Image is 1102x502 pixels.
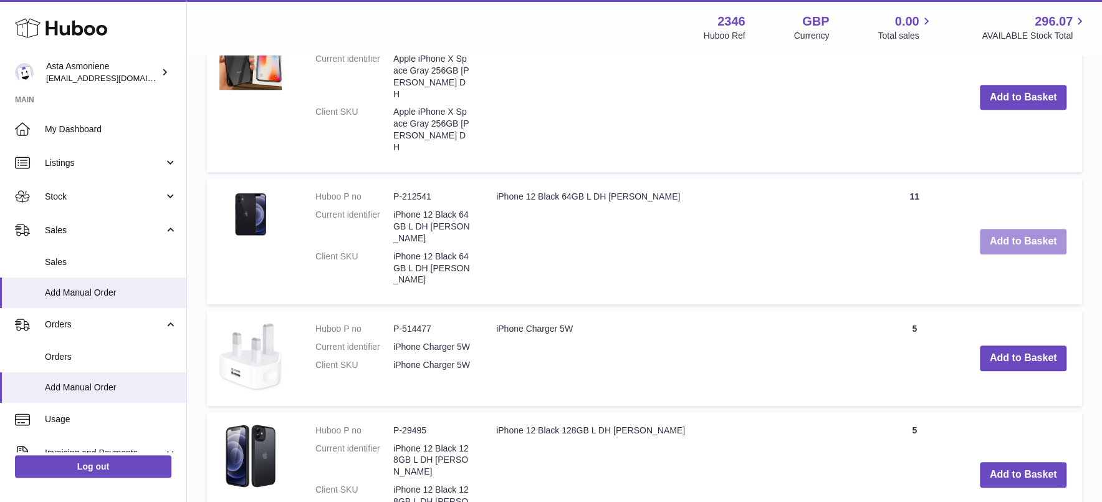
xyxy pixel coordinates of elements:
[45,256,177,268] span: Sales
[878,30,933,42] span: Total sales
[45,319,164,331] span: Orders
[393,106,471,153] dd: Apple iPhone X Space Gray 256GB [PERSON_NAME] DH
[219,191,282,238] img: iPhone 12 Black 64GB L DH Jim
[393,209,471,244] dd: iPhone 12 Black 64GB L DH [PERSON_NAME]
[895,13,919,30] span: 0.00
[45,351,177,363] span: Orders
[45,287,177,299] span: Add Manual Order
[865,311,964,405] td: 5
[484,22,865,172] td: Apple iPhone X Space Gray 256GB [PERSON_NAME] DH
[45,157,164,169] span: Listings
[982,13,1087,42] a: 296.07 AVAILABLE Stock Total
[393,251,471,286] dd: iPhone 12 Black 64GB L DH [PERSON_NAME]
[484,311,865,405] td: iPhone Charger 5W
[393,323,471,335] dd: P-514477
[717,13,745,30] strong: 2346
[794,30,830,42] div: Currency
[393,359,471,371] dd: iPhone Charger 5W
[393,191,471,203] dd: P-212541
[980,229,1067,254] button: Add to Basket
[45,191,164,203] span: Stock
[865,178,964,304] td: 11
[393,443,471,478] dd: iPhone 12 Black 128GB L DH [PERSON_NAME]
[982,30,1087,42] span: AVAILABLE Stock Total
[45,123,177,135] span: My Dashboard
[484,178,865,304] td: iPhone 12 Black 64GB L DH [PERSON_NAME]
[315,443,393,478] dt: Current identifier
[980,462,1067,488] button: Add to Basket
[878,13,933,42] a: 0.00 Total sales
[315,209,393,244] dt: Current identifier
[315,251,393,286] dt: Client SKU
[315,359,393,371] dt: Client SKU
[45,447,164,459] span: Invoicing and Payments
[219,35,282,90] img: Apple iPhone X Space Gray 256GB JIM DH
[315,191,393,203] dt: Huboo P no
[980,85,1067,110] button: Add to Basket
[45,382,177,393] span: Add Manual Order
[315,425,393,437] dt: Huboo P no
[315,53,393,100] dt: Current identifier
[393,341,471,353] dd: iPhone Charger 5W
[315,106,393,153] dt: Client SKU
[15,455,171,478] a: Log out
[219,425,282,487] img: iPhone 12 Black 128GB L DH Jim
[45,224,164,236] span: Sales
[315,323,393,335] dt: Huboo P no
[1035,13,1073,30] span: 296.07
[46,60,158,84] div: Asta Asmoniene
[46,73,183,83] span: [EMAIL_ADDRESS][DOMAIN_NAME]
[219,323,282,390] img: iPhone Charger 5W
[802,13,829,30] strong: GBP
[865,22,964,172] td: 18
[393,425,471,437] dd: P-29495
[393,53,471,100] dd: Apple iPhone X Space Gray 256GB [PERSON_NAME] DH
[315,341,393,353] dt: Current identifier
[45,413,177,425] span: Usage
[704,30,745,42] div: Huboo Ref
[980,345,1067,371] button: Add to Basket
[15,63,34,82] img: onlyipsales@gmail.com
